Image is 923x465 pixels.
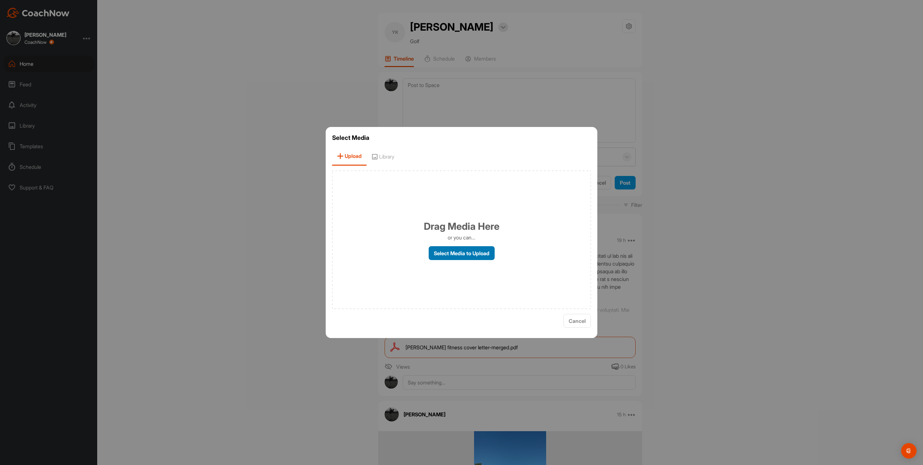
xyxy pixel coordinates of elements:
[564,314,591,328] button: Cancel
[367,147,399,166] span: Library
[901,443,917,459] div: Open Intercom Messenger
[332,147,367,166] span: Upload
[424,219,499,234] h1: Drag Media Here
[448,234,475,241] p: or you can...
[569,318,586,324] span: Cancel
[429,246,495,260] label: Select Media to Upload
[332,133,591,142] h3: Select Media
